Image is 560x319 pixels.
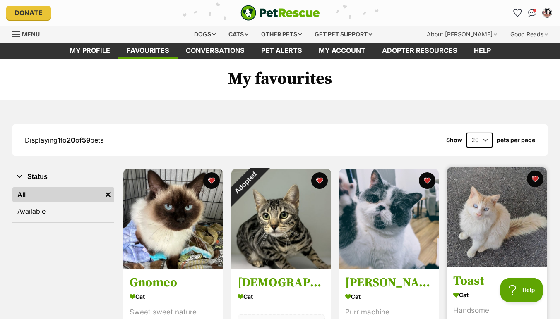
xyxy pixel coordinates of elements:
[311,172,328,189] button: favourite
[240,5,320,21] img: logo-e224e6f780fb5917bec1dbf3a21bbac754714ae5b6737aabdf751b685950b380.svg
[505,26,554,43] div: Good Reads
[12,204,114,219] a: Available
[497,137,535,143] label: pets per page
[453,305,541,316] div: Handsome
[231,262,331,271] a: Adopted
[446,137,462,143] span: Show
[527,171,543,187] button: favourite
[58,136,60,144] strong: 1
[240,5,320,21] a: PetRescue
[6,6,51,20] a: Donate
[231,169,331,269] img: Furrly Temple
[310,43,374,59] a: My account
[528,9,537,17] img: chat-41dd97257d64d25036548639549fe6c8038ab92f7586957e7f3b1b290dea8141.svg
[22,31,40,38] span: Menu
[102,187,114,202] a: Remove filter
[12,26,46,41] a: Menu
[82,136,90,144] strong: 59
[130,275,217,290] h3: Gnomeo
[178,43,253,59] a: conversations
[541,6,554,19] button: My account
[61,43,118,59] a: My profile
[130,307,217,318] div: Sweet sweet nature
[255,26,308,43] div: Other pets
[526,6,539,19] a: Conversations
[543,9,551,17] img: Justin Baggio profile pic
[238,290,325,302] div: Cat
[12,186,114,222] div: Status
[421,26,503,43] div: About [PERSON_NAME]
[12,187,102,202] a: All
[123,169,223,269] img: Gnomeo
[345,275,433,290] h3: [PERSON_NAME] (assisted rehome)
[466,43,499,59] a: Help
[511,6,554,19] ul: Account quick links
[419,172,436,189] button: favourite
[447,167,547,267] img: Toast
[339,169,439,269] img: Ollie (assisted rehome)
[453,289,541,301] div: Cat
[345,290,433,302] div: Cat
[25,136,103,144] span: Displaying to of pets
[188,26,221,43] div: Dogs
[374,43,466,59] a: Adopter resources
[253,43,310,59] a: Pet alerts
[204,172,220,189] button: favourite
[345,307,433,318] div: Purr machine
[309,26,378,43] div: Get pet support
[511,6,524,19] a: Favourites
[67,136,75,144] strong: 20
[238,275,325,290] h3: [DEMOGRAPHIC_DATA]
[453,273,541,289] h3: Toast
[223,26,254,43] div: Cats
[130,290,217,302] div: Cat
[500,278,543,302] iframe: Help Scout Beacon - Open
[221,158,270,207] div: Adopted
[118,43,178,59] a: Favourites
[12,171,114,182] button: Status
